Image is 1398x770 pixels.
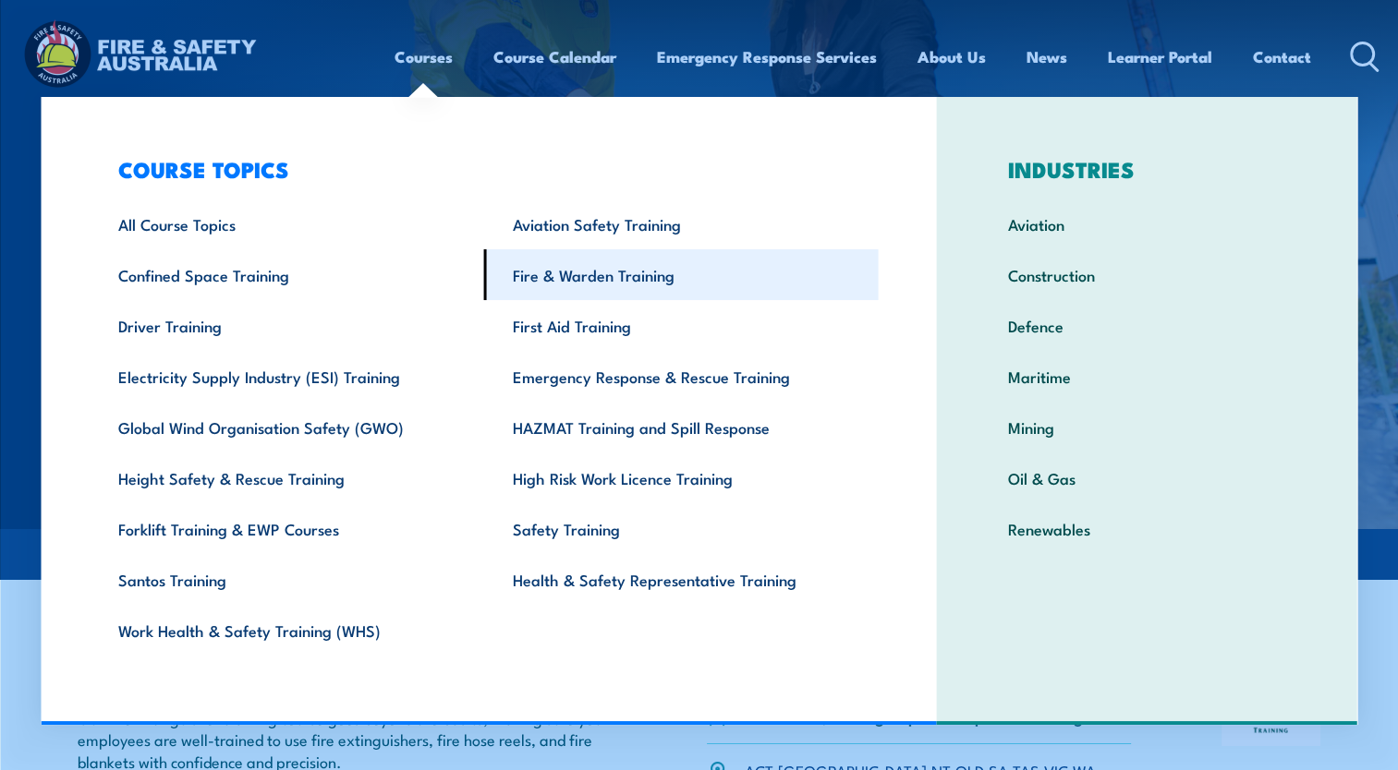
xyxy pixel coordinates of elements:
[90,605,484,656] a: Work Health & Safety Training (WHS)
[484,503,879,554] a: Safety Training
[90,156,879,182] h3: COURSE TOPICS
[484,402,879,452] a: HAZMAT Training and Spill Response
[979,156,1315,182] h3: INDUSTRIES
[918,32,986,81] a: About Us
[90,351,484,402] a: Electricity Supply Industry (ESI) Training
[90,249,484,300] a: Confined Space Training
[484,452,879,503] a: High Risk Work Licence Training
[979,402,1315,452] a: Mining
[1027,32,1067,81] a: News
[493,32,616,81] a: Course Calendar
[90,300,484,351] a: Driver Training
[979,503,1315,554] a: Renewables
[979,351,1315,402] a: Maritime
[979,199,1315,249] a: Aviation
[90,554,484,605] a: Santos Training
[484,300,879,351] a: First Aid Training
[979,452,1315,503] a: Oil & Gas
[484,199,879,249] a: Aviation Safety Training
[90,199,484,249] a: All Course Topics
[1108,32,1212,81] a: Learner Portal
[484,351,879,402] a: Emergency Response & Rescue Training
[484,554,879,605] a: Health & Safety Representative Training
[395,32,453,81] a: Courses
[979,300,1315,351] a: Defence
[979,249,1315,300] a: Construction
[745,705,1090,727] p: Individuals, Small groups or Corporate bookings
[1253,32,1311,81] a: Contact
[90,452,484,503] a: Height Safety & Rescue Training
[657,32,877,81] a: Emergency Response Services
[484,249,879,300] a: Fire & Warden Training
[90,402,484,452] a: Global Wind Organisation Safety (GWO)
[90,503,484,554] a: Forklift Training & EWP Courses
